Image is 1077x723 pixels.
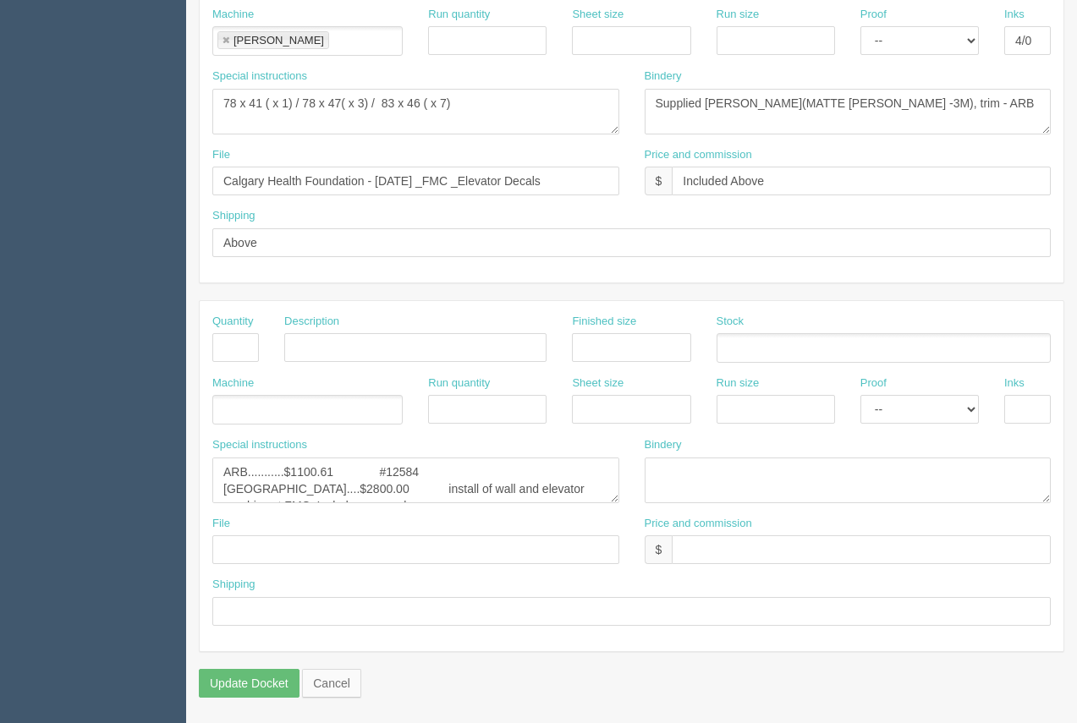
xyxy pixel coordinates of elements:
[212,457,619,503] textarea: ARB...........$1100.61 #12584 [GEOGRAPHIC_DATA]....$2800.00 install of wall and elevator graphics...
[645,167,673,195] div: $
[212,375,254,392] label: Machine
[212,147,230,163] label: File
[1004,7,1025,23] label: Inks
[717,7,760,23] label: Run size
[860,7,887,23] label: Proof
[645,89,1052,134] textarea: Supplied [PERSON_NAME](MATTE [PERSON_NAME] -3M), trim - ARB
[717,314,745,330] label: Stock
[572,375,624,392] label: Sheet size
[212,314,253,330] label: Quantity
[860,375,887,392] label: Proof
[212,437,307,453] label: Special instructions
[1004,375,1025,392] label: Inks
[212,7,254,23] label: Machine
[572,314,636,330] label: Finished size
[717,375,760,392] label: Run size
[234,35,324,46] div: [PERSON_NAME]
[212,89,619,134] textarea: 78 x 41 ( x 1) / 78 x 47( x 3) / 83 x 46 ( x 7)
[313,676,350,690] span: translation missing: en.helpers.links.cancel
[428,7,490,23] label: Run quantity
[645,535,673,564] div: $
[645,68,682,85] label: Bindery
[212,68,307,85] label: Special instructions
[645,516,752,532] label: Price and commission
[212,577,256,593] label: Shipping
[302,669,361,698] a: Cancel
[284,314,339,330] label: Description
[645,437,682,453] label: Bindery
[572,7,624,23] label: Sheet size
[199,669,299,698] input: Update Docket
[428,375,490,392] label: Run quantity
[212,516,230,532] label: File
[645,147,752,163] label: Price and commission
[212,208,256,224] label: Shipping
